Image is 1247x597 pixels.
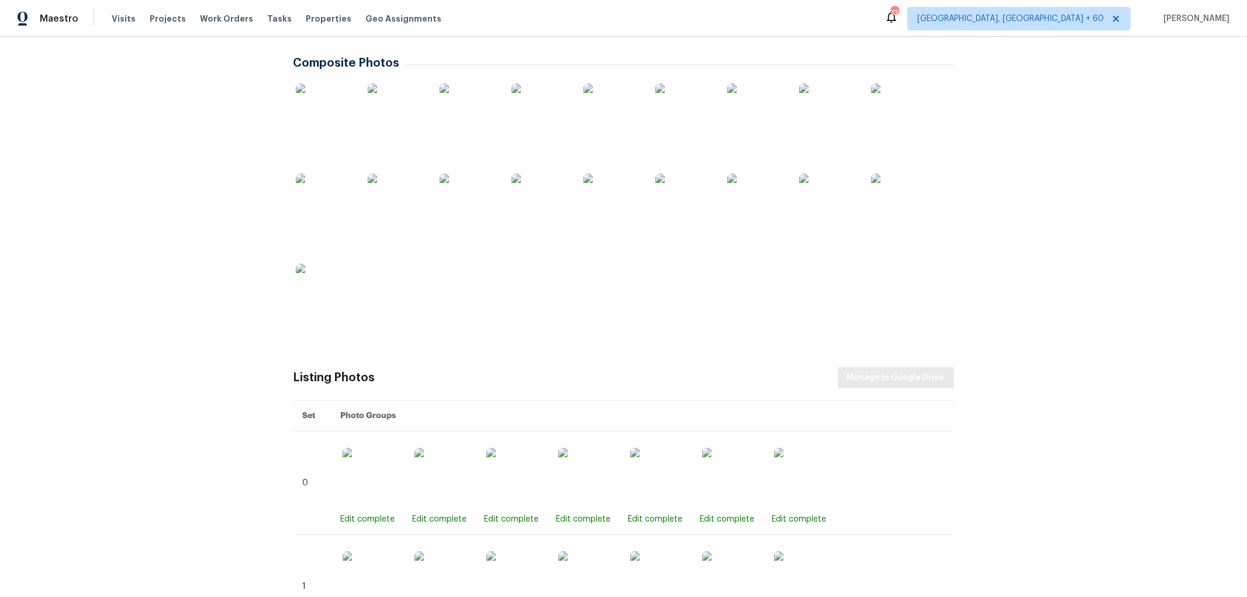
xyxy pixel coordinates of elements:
span: Maestro [40,13,78,25]
span: Tasks [267,15,292,23]
div: Edit complete [628,513,682,525]
span: Visits [112,13,136,25]
div: Edit complete [340,513,395,525]
th: Photo Groups [331,401,954,432]
div: Listing Photos [293,372,375,384]
span: [PERSON_NAME] [1159,13,1229,25]
div: Edit complete [556,513,610,525]
span: Manage in Google Drive [847,371,945,385]
div: Edit complete [412,513,467,525]
th: Set [293,401,331,432]
button: Manage in Google Drive [838,367,954,389]
span: Work Orders [200,13,253,25]
span: Properties [306,13,351,25]
div: Edit complete [700,513,754,525]
span: Composite Photos [293,57,406,69]
span: Geo Assignments [365,13,441,25]
span: Projects [150,13,186,25]
td: 0 [293,432,331,535]
div: 733 [890,7,899,19]
span: [GEOGRAPHIC_DATA], [GEOGRAPHIC_DATA] + 60 [917,13,1104,25]
div: Edit complete [484,513,538,525]
div: Edit complete [772,513,826,525]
